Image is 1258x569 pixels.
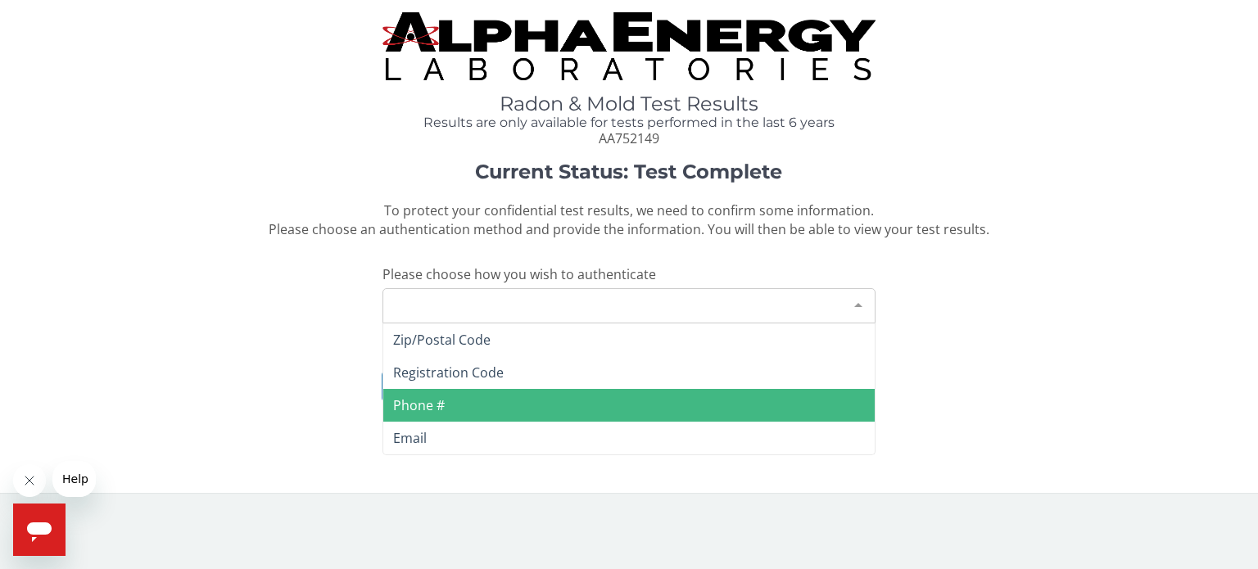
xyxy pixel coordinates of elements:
span: Please choose how you wish to authenticate [382,265,656,283]
iframe: Button to launch messaging window [13,504,66,556]
iframe: Close message [13,464,46,497]
span: AA752149 [599,129,659,147]
strong: Current Status: Test Complete [475,160,782,183]
h1: Radon & Mold Test Results [382,93,876,115]
span: Zip/Postal Code [393,331,491,349]
iframe: Message from company [52,461,96,497]
button: I need help [382,371,875,401]
img: TightCrop.jpg [382,12,876,80]
span: Registration Code [393,364,504,382]
span: To protect your confidential test results, we need to confirm some information. Please choose an ... [269,201,989,238]
h4: Results are only available for tests performed in the last 6 years [382,115,876,130]
span: Phone # [393,396,445,414]
span: Email [393,429,427,447]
